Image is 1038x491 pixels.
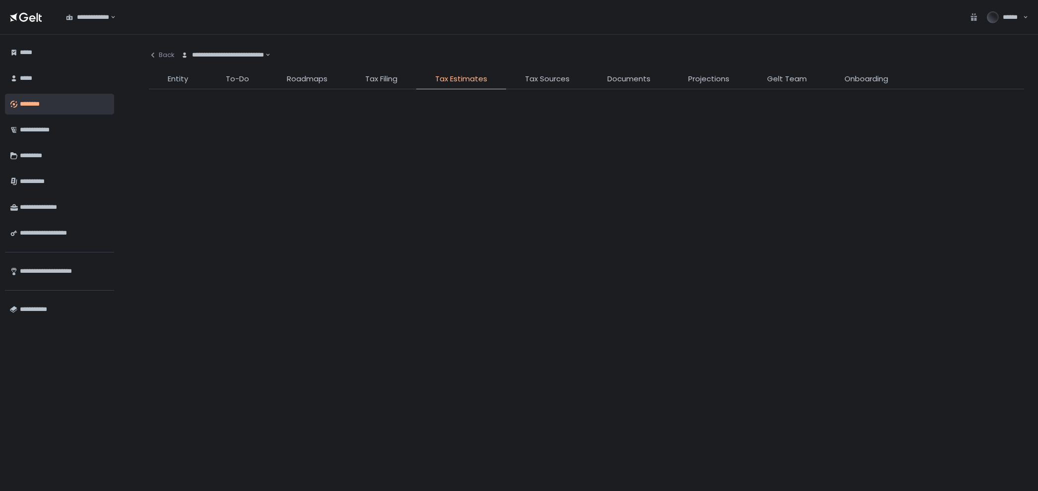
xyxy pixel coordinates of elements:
[109,12,110,22] input: Search for option
[844,73,888,85] span: Onboarding
[168,73,188,85] span: Entity
[264,50,264,60] input: Search for option
[175,45,270,65] div: Search for option
[688,73,729,85] span: Projections
[60,7,116,28] div: Search for option
[287,73,327,85] span: Roadmaps
[435,73,487,85] span: Tax Estimates
[149,51,175,60] div: Back
[149,45,175,65] button: Back
[607,73,650,85] span: Documents
[525,73,570,85] span: Tax Sources
[226,73,249,85] span: To-Do
[365,73,397,85] span: Tax Filing
[767,73,807,85] span: Gelt Team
